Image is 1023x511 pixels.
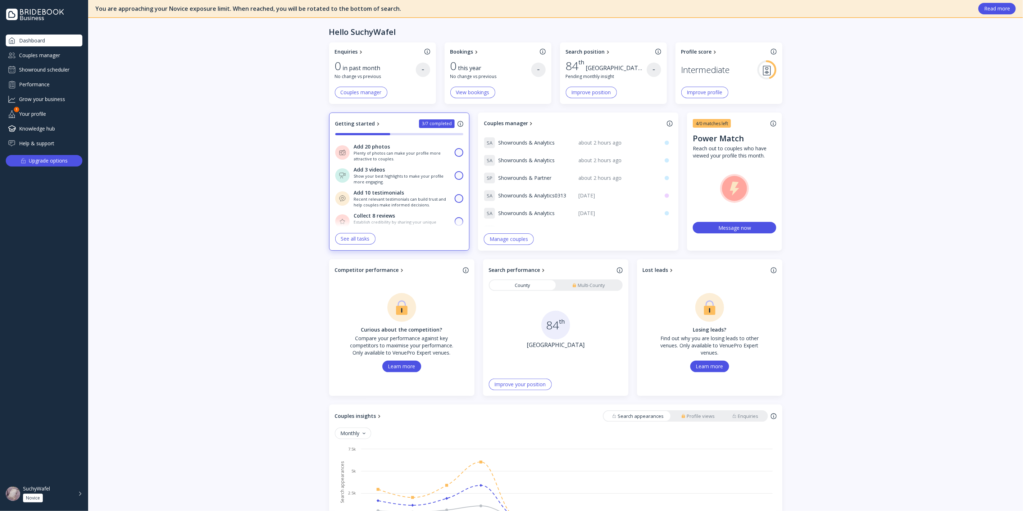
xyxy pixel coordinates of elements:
div: Collect 8 reviews [354,212,395,219]
div: [DATE] [578,210,656,217]
span: Showrounds & Analytics [498,139,555,146]
div: Enquiries [732,413,759,420]
a: Showround scheduler [6,64,82,76]
div: Couples manager [341,90,382,95]
a: Getting started [335,120,381,127]
div: Add 20 photos [354,143,390,150]
span: Showrounds & Analytics2 [498,227,558,234]
a: Search position [566,48,653,55]
a: County [490,280,556,290]
a: Profile score [681,48,768,55]
div: S A [484,207,495,219]
div: Improve profile [687,90,723,95]
a: Couples manager [484,120,664,127]
div: Profile views [681,413,715,420]
div: Intermediate [681,63,730,77]
div: Improve position [572,90,611,95]
button: Couples manager [335,87,387,98]
div: Search performance [489,266,540,274]
a: Couples manager [6,49,82,61]
div: [GEOGRAPHIC_DATA] [586,64,647,72]
div: Learn more [388,364,415,369]
div: Your profile [6,108,82,120]
div: Show your best highlights to make your profile more engaging. [354,173,451,184]
div: about 2 hours ago [578,157,656,164]
div: S A [484,225,495,237]
div: Message now [718,224,751,231]
a: Your profile1 [6,108,82,120]
text: 2.5k [348,490,356,496]
div: Couples manager [484,120,528,127]
div: No change vs previous [450,73,531,79]
button: See all tasks [335,233,376,245]
button: Manage couples [484,233,534,245]
div: Learn more [696,364,723,369]
div: 84 [546,317,565,333]
a: Help & support [6,137,82,149]
div: Search position [566,48,605,55]
div: Read more [984,6,1010,12]
div: View bookings [456,90,490,95]
a: Knowledge hub [6,123,82,134]
button: Monthly [335,428,371,439]
div: Hello SuchyWafel [329,27,396,37]
a: Performance [6,78,82,90]
div: Monthly [341,430,365,436]
a: Enquiries [335,48,422,55]
div: See all tasks [341,236,370,242]
button: View bookings [450,87,495,98]
div: Couples insights [335,412,376,420]
button: Read more [978,3,1016,14]
div: 84 [566,59,585,73]
div: 3/7 completed [422,121,452,127]
iframe: Chat Widget [987,476,1023,511]
div: Compare your performance against key competitors to maximise your performance. Only available to ... [348,335,456,356]
div: about 2 hours ago [578,174,656,182]
a: Competitor performance [335,266,460,274]
div: S P [484,172,495,184]
div: Find out why you are losing leads to other venues. Only available to VenuePro Expert venues. [656,335,764,356]
div: Add 3 videos [354,166,385,173]
div: Add 10 testimonials [354,189,404,196]
div: about 2 hours ago [578,139,656,146]
text: 7.5k [348,446,356,452]
button: Improve profile [681,87,728,98]
span: Showrounds & Analytics [498,210,555,217]
div: 0 [335,59,341,73]
div: Manage couples [490,236,528,242]
div: Improve your position [495,382,546,387]
div: Search appearances [612,413,664,420]
div: Multi-County [572,282,605,289]
div: Novice [26,495,40,501]
span: Showrounds & Partner [498,174,551,182]
button: Upgrade options [6,155,82,166]
img: dpr=2,fit=cover,g=face,w=48,h=48 [6,487,20,501]
a: Couples insights [335,412,382,420]
div: Reach out to couples who have viewed your profile this month. [693,145,776,159]
a: Dashboard [6,35,82,46]
a: Bookings [450,48,537,55]
a: Grow your business [6,93,82,105]
div: Competitor performance [335,266,399,274]
button: Improve position [566,87,617,98]
span: Showrounds & Analytics [498,157,555,164]
button: Learn more [382,361,421,372]
div: S A [484,155,495,166]
text: Search appearances [339,461,345,503]
button: Learn more [690,361,729,372]
a: [GEOGRAPHIC_DATA] [527,341,585,349]
div: Upgrade options [29,156,68,166]
div: Plenty of photos can make your profile more attractive to couples. [354,150,451,161]
div: 0 [450,59,457,73]
div: Curious about the competition? [348,326,456,333]
div: Pending monthly insight [566,73,647,79]
div: 4/0 matches left [696,120,728,127]
div: Establish credibility by sharing your unique review URL with couples. [354,219,451,231]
